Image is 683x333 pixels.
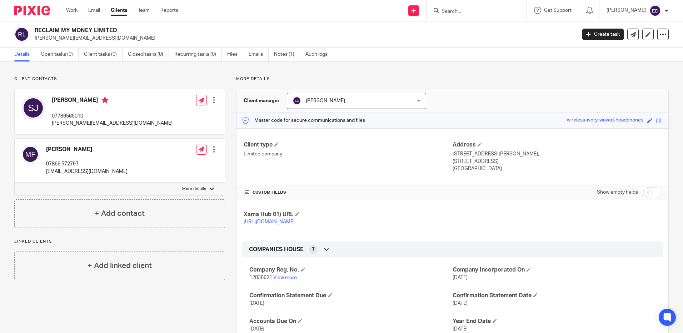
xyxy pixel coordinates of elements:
[88,7,100,14] a: Email
[453,318,655,325] h4: Year End Date
[88,260,152,271] h4: + Add linked client
[14,27,29,42] img: svg%3E
[244,211,452,218] h4: Xama Hub 01) URL
[95,208,145,219] h4: + Add contact
[41,48,79,61] a: Open tasks (0)
[35,35,572,42] p: [PERSON_NAME][EMAIL_ADDRESS][DOMAIN_NAME]
[52,120,173,127] p: [PERSON_NAME][EMAIL_ADDRESS][DOMAIN_NAME]
[582,29,624,40] a: Create task
[273,275,297,280] a: View more
[111,7,127,14] a: Clients
[312,246,315,253] span: 7
[293,96,301,105] img: svg%3E
[14,239,225,244] p: Linked clients
[46,146,128,153] h4: [PERSON_NAME]
[453,327,468,332] span: [DATE]
[453,266,655,274] h4: Company Incorporated On
[453,292,655,299] h4: Confirmation Statement Date
[242,117,365,124] p: Master code for secure communications and files
[244,141,452,149] h4: Client type
[567,116,643,125] div: wireless-ivory-waved-headphones
[305,48,333,61] a: Audit logs
[544,8,572,13] span: Get Support
[22,146,39,163] img: svg%3E
[453,301,468,306] span: [DATE]
[46,160,128,168] p: 07866 572797
[453,158,661,165] p: [STREET_ADDRESS]
[35,27,464,34] h2: RECLAIM MY MONEY LIMITED
[453,141,661,149] h4: Address
[236,76,669,82] p: More details
[244,97,280,104] h3: Client manager
[453,275,468,280] span: [DATE]
[182,186,206,192] p: More details
[244,219,295,224] a: [URL][DOMAIN_NAME]
[244,150,452,158] p: Limited company
[649,5,661,16] img: svg%3E
[14,6,50,15] img: Pixie
[22,96,45,119] img: svg%3E
[138,7,150,14] a: Team
[128,48,169,61] a: Closed tasks (0)
[306,98,345,103] span: [PERSON_NAME]
[441,9,505,15] input: Search
[46,168,128,175] p: [EMAIL_ADDRESS][DOMAIN_NAME]
[101,96,109,104] i: Primary
[249,266,452,274] h4: Company Reg. No.
[249,275,272,280] span: 12838621
[453,165,661,172] p: [GEOGRAPHIC_DATA]
[249,246,304,253] span: COMPANIES HOUSE
[227,48,243,61] a: Files
[66,7,78,14] a: Work
[249,327,264,332] span: [DATE]
[52,96,173,105] h4: [PERSON_NAME]
[84,48,123,61] a: Client tasks (0)
[607,7,646,14] p: [PERSON_NAME]
[174,48,222,61] a: Recurring tasks (0)
[160,7,178,14] a: Reports
[244,190,452,195] h4: CUSTOM FIELDS
[597,189,638,196] label: Show empty fields
[249,48,269,61] a: Emails
[249,318,452,325] h4: Accounts Due On
[274,48,300,61] a: Notes (1)
[52,113,173,120] p: 07786565010
[249,301,264,306] span: [DATE]
[249,292,452,299] h4: Confirmation Statement Due
[14,76,225,82] p: Client contacts
[453,150,661,158] p: [STREET_ADDRESS][PERSON_NAME],
[14,48,35,61] a: Details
